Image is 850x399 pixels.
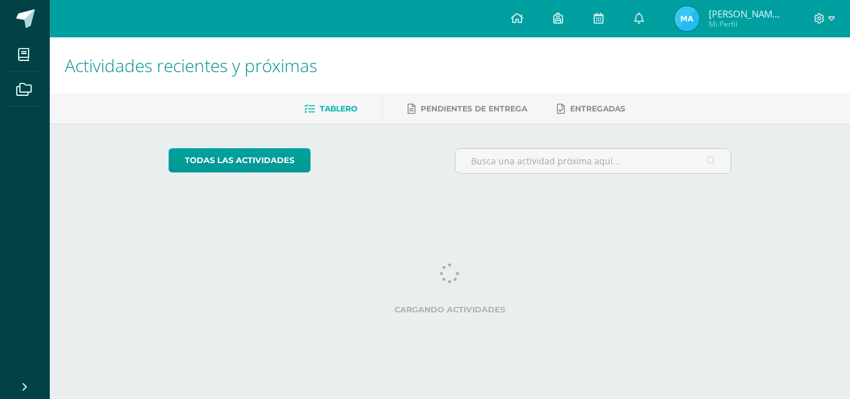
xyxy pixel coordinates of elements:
[709,19,783,29] span: Mi Perfil
[65,54,317,77] span: Actividades recientes y próximas
[169,305,732,314] label: Cargando actividades
[320,104,357,113] span: Tablero
[421,104,527,113] span: Pendientes de entrega
[557,99,625,119] a: Entregadas
[169,148,311,172] a: todas las Actividades
[304,99,357,119] a: Tablero
[455,149,731,173] input: Busca una actividad próxima aquí...
[675,6,699,31] img: 70728ac98b36923a54f2feb098b9e3a6.png
[408,99,527,119] a: Pendientes de entrega
[709,7,783,20] span: [PERSON_NAME] [PERSON_NAME]
[570,104,625,113] span: Entregadas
